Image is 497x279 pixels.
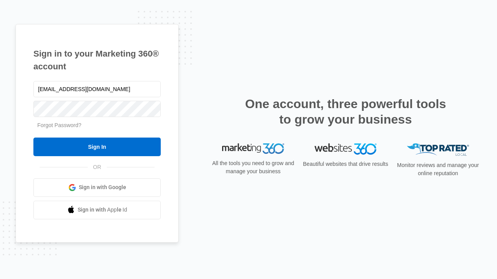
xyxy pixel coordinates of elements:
[79,183,126,191] span: Sign in with Google
[33,138,161,156] input: Sign In
[33,178,161,197] a: Sign in with Google
[37,122,82,128] a: Forgot Password?
[222,143,284,154] img: Marketing 360
[33,201,161,219] a: Sign in with Apple Id
[210,159,297,176] p: All the tools you need to grow and manage your business
[88,163,107,171] span: OR
[407,143,469,156] img: Top Rated Local
[302,160,389,168] p: Beautiful websites that drive results
[78,206,127,214] span: Sign in with Apple Id
[33,47,161,73] h1: Sign in to your Marketing 360® account
[243,96,448,127] h2: One account, three powerful tools to grow your business
[315,143,377,155] img: Websites 360
[33,81,161,97] input: Email
[394,161,481,177] p: Monitor reviews and manage your online reputation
